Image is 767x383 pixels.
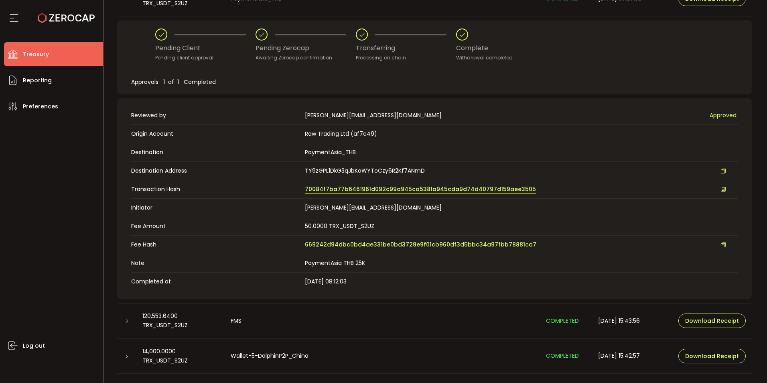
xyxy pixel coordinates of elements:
[356,41,456,56] div: Transferring
[131,259,301,267] span: Note
[305,148,356,156] span: PaymentAsia_THB
[305,130,377,138] span: Raw Trading Ltd (af7c49)
[131,167,301,175] span: Destination Address
[131,111,301,120] span: Reviewed by
[678,314,746,328] button: Download Receipt
[305,204,442,212] span: [PERSON_NAME][EMAIL_ADDRESS][DOMAIN_NAME]
[136,347,224,365] div: 14,000.0000 TRX_USDT_S2UZ
[592,316,672,326] div: [DATE] 15:43:56
[131,78,216,86] span: Approvals 1 of 1 Completed
[305,240,536,249] span: 669242d94dbc0bd4ae331be0bd3729e9f01cb960df3d5bbc34a97fbb78881ca7
[685,353,739,359] span: Download Receipt
[131,204,301,212] span: Initiator
[678,349,746,363] button: Download Receipt
[131,130,301,138] span: Origin Account
[131,185,301,194] span: Transaction Hash
[131,240,301,249] span: Fee Hash
[592,351,672,361] div: [DATE] 15:42:57
[546,317,579,325] span: COMPLETED
[23,49,49,60] span: Treasury
[305,222,374,230] span: 50.0000 TRX_USDT_S2UZ
[131,277,301,286] span: Completed at
[546,352,579,360] span: COMPLETED
[155,54,256,62] div: Pending client approval
[305,111,442,120] span: [PERSON_NAME][EMAIL_ADDRESS][DOMAIN_NAME]
[131,148,301,157] span: Destination
[256,41,356,56] div: Pending Zerocap
[136,312,224,330] div: 120,553.6400 TRX_USDT_S2UZ
[685,318,739,324] span: Download Receipt
[356,54,456,62] div: Processing on chain
[155,41,256,56] div: Pending Client
[224,351,540,361] div: Wallet-5-DolphinP2P_China
[23,340,45,352] span: Log out
[305,167,425,175] span: TY9zGPL1DkG3qJbKoWYToCzy6R2Kf7ANmD
[23,101,58,112] span: Preferences
[710,111,737,120] span: Approved
[131,222,301,230] span: Fee Amount
[256,54,356,62] div: Awaiting Zerocap confirmation
[456,54,513,62] div: Withdrawal completed
[224,316,540,326] div: FMS
[305,185,536,194] span: 70084f7ba77b6461961d092c99a945ca5381a945cda9d74d40797d159aee3505
[305,277,347,285] span: [DATE] 08:12:03
[727,344,767,383] iframe: Chat Widget
[305,259,365,267] span: PaymentAsia THB 25K
[23,75,52,86] span: Reporting
[456,41,513,56] div: Complete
